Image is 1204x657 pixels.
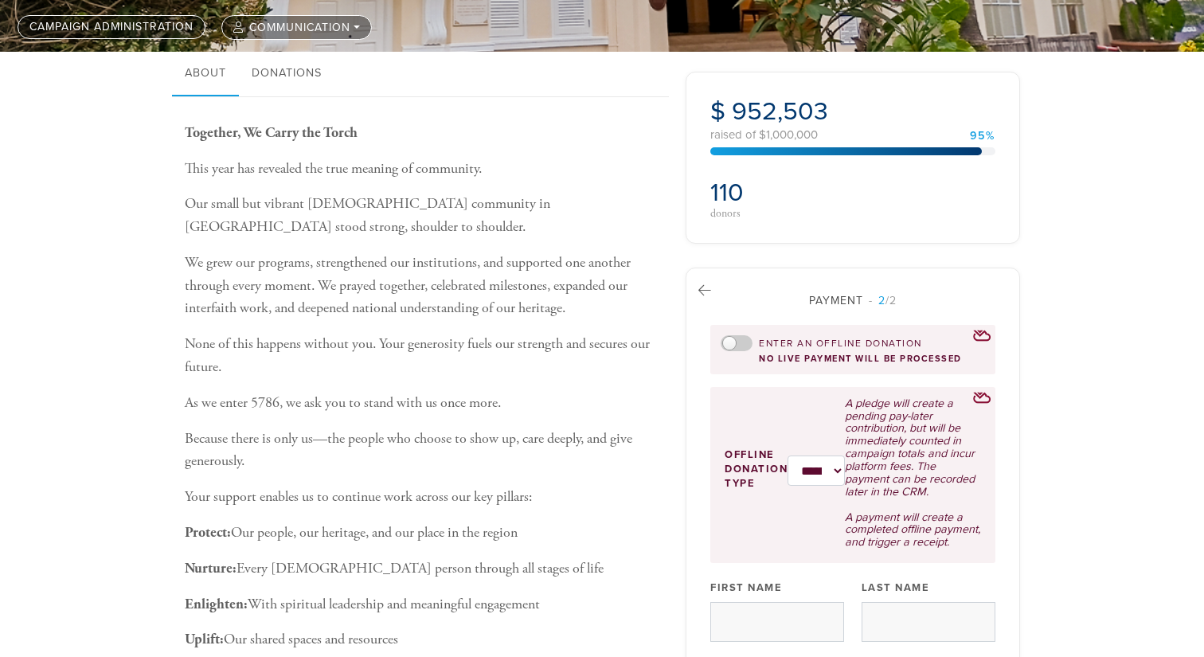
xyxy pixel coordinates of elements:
[970,131,995,142] div: 95%
[185,593,661,616] p: With spiritual leadership and meaningful engagement
[185,595,248,613] b: Enlighten:
[185,522,661,545] p: Our people, our heritage, and our place in the region
[710,129,995,141] div: raised of $1,000,000
[239,52,334,96] a: Donations
[185,523,231,542] b: Protect:
[185,630,224,648] b: Uplift:
[185,559,236,577] b: Nurture:
[185,392,661,415] p: As we enter 5786, we ask you to stand with us once more.
[710,208,848,219] div: donors
[185,428,661,474] p: Because there is only us—the people who choose to show up, care deeply, and give generously.
[845,511,981,549] p: A payment will create a completed offline payment, and trigger a receipt.
[185,158,661,181] p: This year has revealed the true meaning of community.
[185,123,358,142] b: Together, We Carry the Torch
[185,557,661,581] p: Every [DEMOGRAPHIC_DATA] person through all stages of life
[759,337,922,350] label: Enter an offline donation
[710,292,995,309] div: Payment
[725,448,788,491] label: Offline donation type
[185,486,661,509] p: Your support enables us to continue work across our key pillars:
[185,333,661,379] p: None of this happens without you. Your generosity fuels our strength and secures our future.
[710,178,848,208] h2: 110
[185,628,661,651] p: Our shared spaces and resources
[185,193,661,239] p: Our small but vibrant [DEMOGRAPHIC_DATA] community in [GEOGRAPHIC_DATA] stood strong, shoulder to...
[878,294,885,307] span: 2
[221,15,372,40] button: communication
[18,15,205,39] a: Campaign Administration
[185,252,661,320] p: We grew our programs, strengthened our institutions, and supported one another through every mome...
[172,52,239,96] a: About
[721,354,985,364] div: no live payment will be processed
[732,96,828,127] span: 952,503
[869,294,897,307] span: /2
[862,581,930,595] label: Last Name
[710,96,725,127] span: $
[710,581,782,595] label: First Name
[845,397,981,499] p: A pledge will create a pending pay-later contribution, but will be immediately counted in campaig...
